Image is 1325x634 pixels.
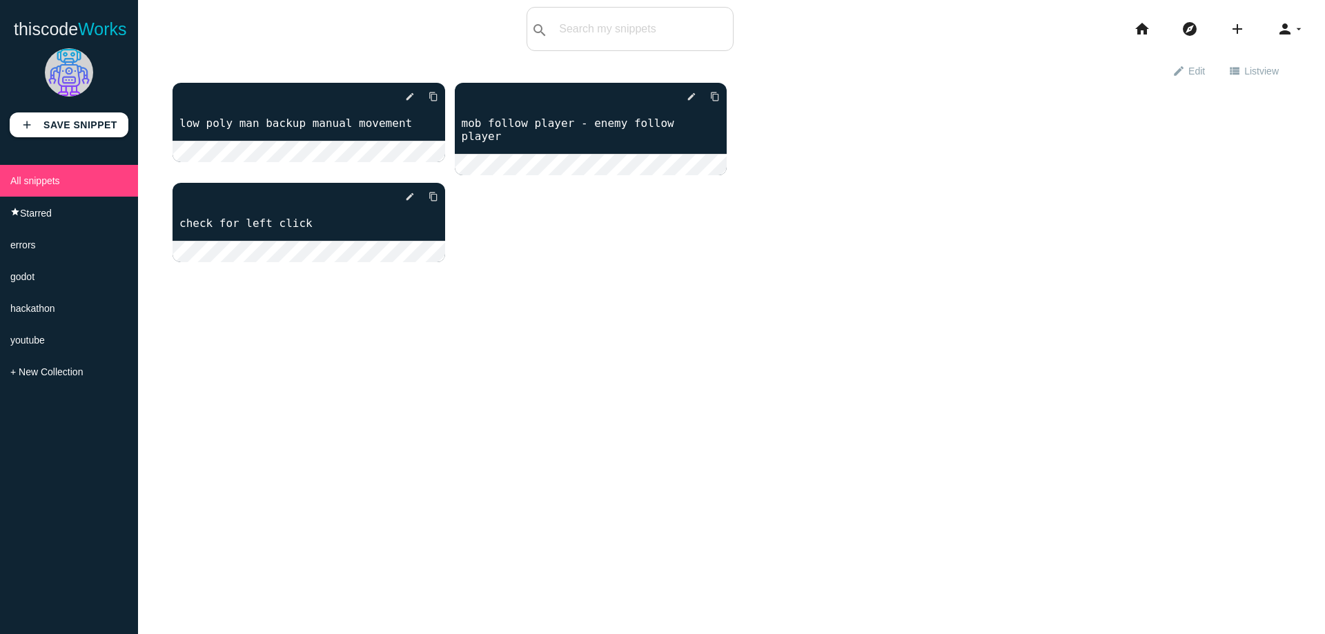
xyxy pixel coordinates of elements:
[418,184,438,209] a: Copy to Clipboard
[710,84,720,109] i: content_copy
[10,207,20,217] i: star
[10,175,60,186] span: All snippets
[531,8,548,52] i: search
[173,115,445,131] a: low poly man backup manual movement
[173,215,445,231] a: check for left click
[455,115,727,144] a: mob follow player - enemy follow player
[1161,58,1217,83] a: editEdit
[10,239,36,250] span: errors
[45,48,93,97] img: robot.png
[394,84,415,109] a: edit
[1134,7,1150,51] i: home
[10,112,128,137] a: addSave Snippet
[429,84,438,109] i: content_copy
[1228,59,1241,82] i: view_list
[20,208,52,219] span: Starred
[527,8,552,50] button: search
[10,303,55,314] span: hackathon
[1172,59,1185,82] i: edit
[1229,7,1246,51] i: add
[394,184,415,209] a: edit
[78,19,126,39] span: Works
[418,84,438,109] a: Copy to Clipboard
[1181,7,1198,51] i: explore
[699,84,720,109] a: Copy to Clipboard
[1217,58,1290,83] a: view_listListview
[405,184,415,209] i: edit
[1293,7,1304,51] i: arrow_drop_down
[429,184,438,209] i: content_copy
[552,14,733,43] input: Search my snippets
[10,335,45,346] span: youtube
[21,112,33,137] i: add
[43,119,117,130] b: Save Snippet
[1188,59,1205,82] span: Edit
[687,84,696,109] i: edit
[1244,59,1279,82] span: List
[405,84,415,109] i: edit
[676,84,696,109] a: edit
[1259,66,1279,77] span: view
[10,366,83,377] span: + New Collection
[10,271,35,282] span: godot
[14,7,127,51] a: thiscodeWorks
[1277,7,1293,51] i: person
